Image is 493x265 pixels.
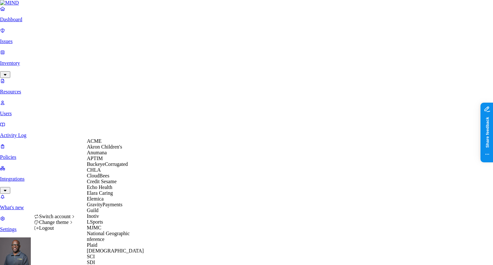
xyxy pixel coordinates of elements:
span: BuckeyeCorrugated [87,161,128,167]
span: Echo Health [87,184,112,190]
span: APTIM [87,156,103,161]
span: CloudBees [87,173,109,178]
div: Logout [34,225,76,231]
span: nference [87,236,104,242]
span: ACME [87,138,101,144]
span: Guild [87,208,98,213]
span: Anumana [87,150,107,155]
span: GravityPayments [87,202,122,207]
span: Change theme [39,219,69,225]
span: Plaid [87,242,97,248]
span: Credit Sesame [87,179,117,184]
span: Inotiv [87,213,99,219]
span: National Geographic [87,231,130,236]
span: Elemica [87,196,103,201]
span: [DEMOGRAPHIC_DATA] [87,248,143,253]
span: CHLA [87,167,101,173]
span: SCI [87,254,95,259]
span: LSports [87,219,103,225]
span: MJMC [87,225,101,230]
span: SDI [87,260,95,265]
span: Akron Children's [87,144,122,150]
span: Switch account [39,214,71,219]
span: Elara Caring [87,190,113,196]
